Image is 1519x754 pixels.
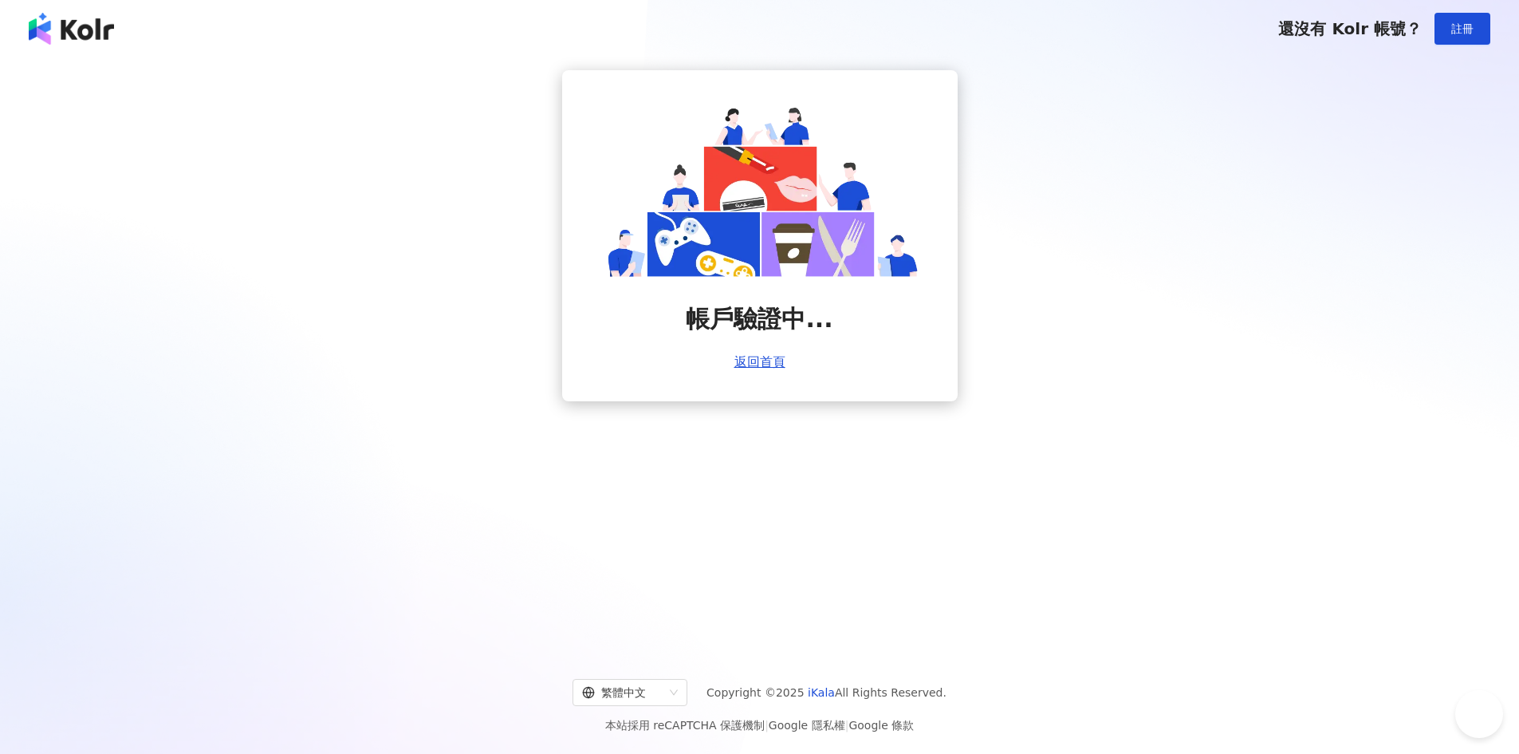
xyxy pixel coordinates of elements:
a: Google 隱私權 [769,719,845,732]
span: 帳戶驗證中... [686,302,832,336]
a: 返回首頁 [734,355,785,369]
a: iKala [808,686,835,699]
button: 註冊 [1434,13,1490,45]
span: | [765,719,769,732]
span: | [845,719,849,732]
img: account is verifying [600,102,919,277]
span: 還沒有 Kolr 帳號？ [1278,19,1422,38]
img: logo [29,13,114,45]
a: Google 條款 [848,719,914,732]
span: Copyright © 2025 All Rights Reserved. [706,683,946,702]
span: 本站採用 reCAPTCHA 保護機制 [605,716,914,735]
span: 註冊 [1451,22,1474,35]
iframe: Help Scout Beacon - Open [1455,690,1503,738]
div: 繁體中文 [582,680,663,705]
